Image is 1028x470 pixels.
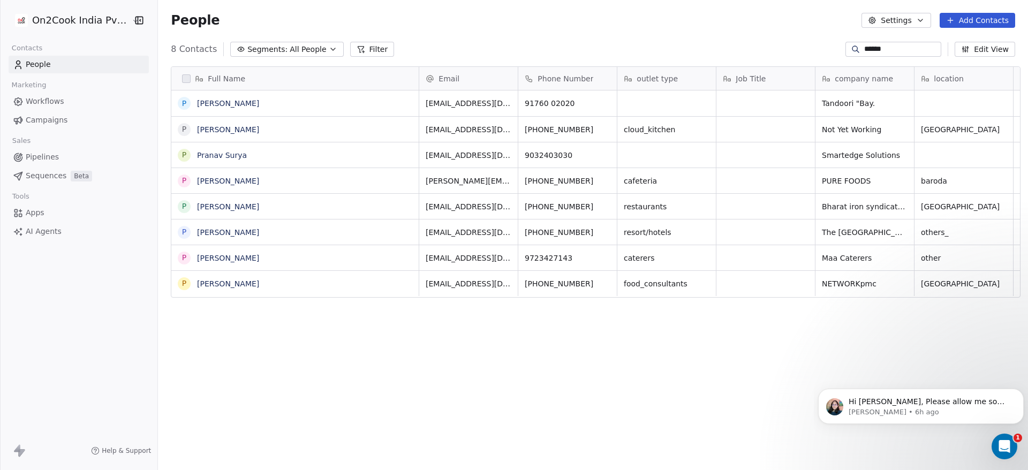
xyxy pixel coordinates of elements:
span: food_consultants [624,278,709,289]
a: [PERSON_NAME] [197,99,259,108]
span: PURE FOODS [822,176,908,186]
a: Pipelines [9,148,149,166]
div: grid [171,90,419,455]
a: [PERSON_NAME] [197,279,259,288]
button: On2Cook India Pvt. Ltd. [13,11,125,29]
div: P [182,175,186,186]
span: [EMAIL_ADDRESS][DOMAIN_NAME] [426,98,511,109]
div: Email [419,67,518,90]
div: P [182,201,186,212]
span: 9032403030 [525,150,610,161]
span: 1 [1014,434,1022,442]
span: [EMAIL_ADDRESS][DOMAIN_NAME] [426,150,511,161]
a: Help & Support [91,446,151,455]
span: All People [290,44,326,55]
span: 9723427143 [525,253,610,263]
a: Campaigns [9,111,149,129]
a: Pranav Surya [197,151,247,160]
span: [GEOGRAPHIC_DATA] [921,124,1007,135]
span: [PHONE_NUMBER] [525,201,610,212]
span: Tools [7,188,34,204]
a: AI Agents [9,223,149,240]
a: [PERSON_NAME] [197,177,259,185]
a: People [9,56,149,73]
span: The [GEOGRAPHIC_DATA] [822,227,908,238]
a: [PERSON_NAME] [197,228,259,237]
a: Workflows [9,93,149,110]
div: company name [815,67,914,90]
span: Full Name [208,73,245,84]
iframe: Intercom live chat [992,434,1017,459]
span: Segments: [247,44,288,55]
span: Smartedge Solutions [822,150,908,161]
span: Marketing [7,77,51,93]
div: P [182,149,186,161]
span: [EMAIL_ADDRESS][DOMAIN_NAME] [426,201,511,212]
span: Workflows [26,96,64,107]
button: Add Contacts [940,13,1015,28]
span: other [921,253,1007,263]
a: [PERSON_NAME] [197,125,259,134]
span: Tandoori "Bay. [822,98,908,109]
span: resort/hotels [624,227,709,238]
span: [GEOGRAPHIC_DATA] [921,278,1007,289]
iframe: Intercom notifications message [814,366,1028,441]
button: Settings [861,13,931,28]
span: [EMAIL_ADDRESS][DOMAIN_NAME] [426,278,511,289]
span: Not Yet Working [822,124,908,135]
span: Phone Number [538,73,593,84]
div: Job Title [716,67,815,90]
button: Filter [350,42,395,57]
img: on2cook%20logo-04%20copy.jpg [15,14,28,27]
span: [PHONE_NUMBER] [525,124,610,135]
span: [EMAIL_ADDRESS][DOMAIN_NAME] [426,253,511,263]
span: NETWORKpmc [822,278,908,289]
a: SequencesBeta [9,167,149,185]
a: [PERSON_NAME] [197,254,259,262]
span: Sequences [26,170,66,181]
span: Help & Support [102,446,151,455]
span: Campaigns [26,115,67,126]
span: company name [835,73,893,84]
span: Email [439,73,459,84]
div: P [182,252,186,263]
div: Phone Number [518,67,617,90]
span: [EMAIL_ADDRESS][DOMAIN_NAME] [426,124,511,135]
span: AI Agents [26,226,62,237]
button: Edit View [955,42,1015,57]
div: P [182,98,186,109]
span: others_ [921,227,1007,238]
a: [PERSON_NAME] [197,202,259,211]
span: 91760 02020 [525,98,610,109]
span: [GEOGRAPHIC_DATA] [921,201,1007,212]
span: Contacts [7,40,47,56]
span: location [934,73,964,84]
div: P [182,278,186,289]
span: Maa Caterers [822,253,908,263]
span: cloud_kitchen [624,124,709,135]
span: [EMAIL_ADDRESS][DOMAIN_NAME] [426,227,511,238]
span: [PHONE_NUMBER] [525,176,610,186]
span: Apps [26,207,44,218]
span: 8 Contacts [171,43,217,56]
a: Apps [9,204,149,222]
span: outlet type [637,73,678,84]
span: People [26,59,51,70]
span: Pipelines [26,151,59,163]
span: Job Title [736,73,766,84]
div: P [182,124,186,135]
div: Full Name [171,67,419,90]
span: [PHONE_NUMBER] [525,227,610,238]
span: Sales [7,133,35,149]
span: Beta [71,171,92,181]
span: Bharat iron syndicate pvt. ltd. [822,201,908,212]
span: [PHONE_NUMBER] [525,278,610,289]
div: P [182,226,186,238]
span: On2Cook India Pvt. Ltd. [32,13,129,27]
span: caterers [624,253,709,263]
span: restaurants [624,201,709,212]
